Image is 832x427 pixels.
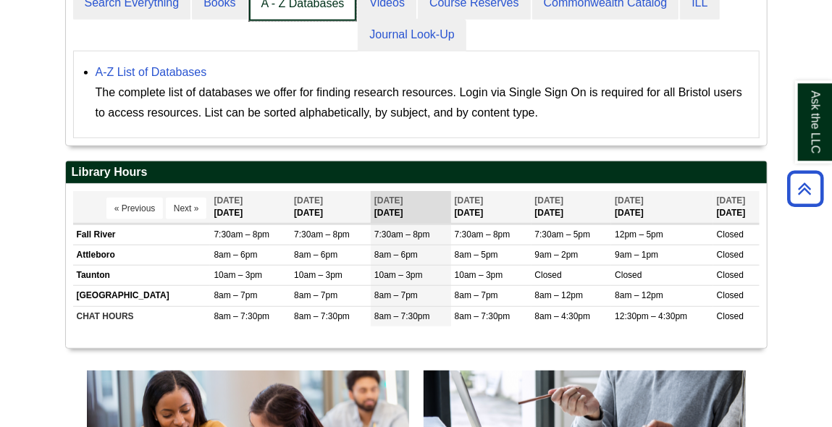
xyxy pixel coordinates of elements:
[214,195,243,206] span: [DATE]
[96,83,752,123] div: The complete list of databases we offer for finding research resources. Login via Single Sign On ...
[451,191,531,224] th: [DATE]
[294,229,350,240] span: 7:30am – 8pm
[717,290,744,300] span: Closed
[374,290,418,300] span: 8am – 7pm
[214,290,257,300] span: 8am – 7pm
[214,270,262,280] span: 10am – 3pm
[66,161,767,184] h2: Library Hours
[294,250,337,260] span: 8am – 6pm
[290,191,371,224] th: [DATE]
[717,229,744,240] span: Closed
[717,311,744,321] span: Closed
[535,311,591,321] span: 8am – 4:30pm
[455,250,498,260] span: 8am – 5pm
[214,229,269,240] span: 7:30am – 8pm
[374,311,430,321] span: 8am – 7:30pm
[374,270,423,280] span: 10am – 3pm
[615,311,687,321] span: 12:30pm – 4:30pm
[166,198,207,219] button: Next »
[611,191,713,224] th: [DATE]
[535,229,591,240] span: 7:30am – 5pm
[358,19,466,51] a: Journal Look-Up
[374,229,430,240] span: 7:30am – 8pm
[455,290,498,300] span: 8am – 7pm
[371,191,451,224] th: [DATE]
[615,195,644,206] span: [DATE]
[294,195,323,206] span: [DATE]
[96,66,207,78] a: A-Z List of Databases
[717,250,744,260] span: Closed
[717,270,744,280] span: Closed
[535,270,562,280] span: Closed
[713,191,760,224] th: [DATE]
[535,290,584,300] span: 8am – 12pm
[73,225,211,245] td: Fall River
[214,311,269,321] span: 8am – 7:30pm
[615,229,663,240] span: 12pm – 5pm
[210,191,290,224] th: [DATE]
[455,195,484,206] span: [DATE]
[615,250,658,260] span: 9am – 1pm
[294,311,350,321] span: 8am – 7:30pm
[782,179,828,198] a: Back to Top
[615,270,642,280] span: Closed
[73,286,211,306] td: [GEOGRAPHIC_DATA]
[717,195,746,206] span: [DATE]
[214,250,257,260] span: 8am – 6pm
[535,250,579,260] span: 9am – 2pm
[73,306,211,326] td: CHAT HOURS
[531,191,612,224] th: [DATE]
[73,266,211,286] td: Taunton
[455,270,503,280] span: 10am – 3pm
[455,311,510,321] span: 8am – 7:30pm
[455,229,510,240] span: 7:30am – 8pm
[615,290,663,300] span: 8am – 12pm
[535,195,564,206] span: [DATE]
[294,290,337,300] span: 8am – 7pm
[374,195,403,206] span: [DATE]
[73,245,211,266] td: Attleboro
[374,250,418,260] span: 8am – 6pm
[294,270,343,280] span: 10am – 3pm
[106,198,164,219] button: « Previous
